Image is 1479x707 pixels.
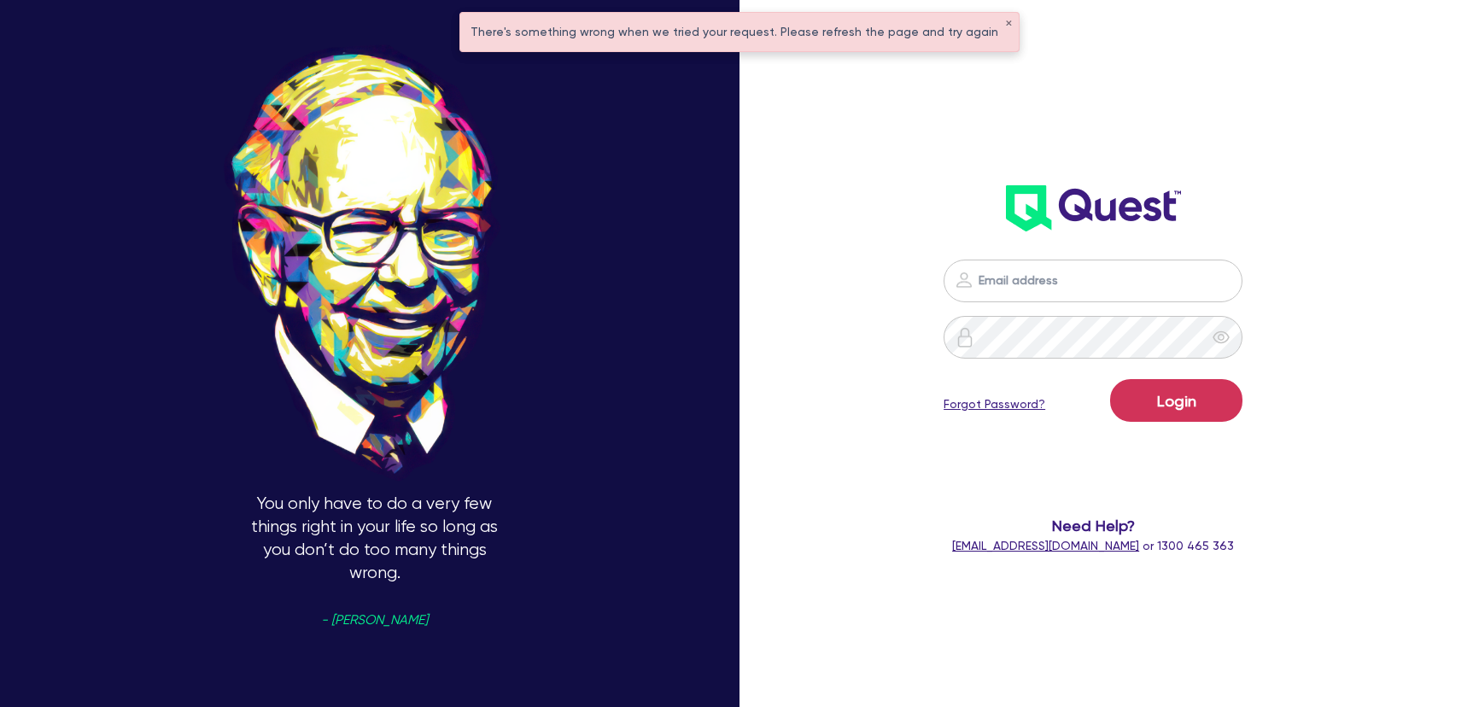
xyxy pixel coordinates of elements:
span: eye [1213,329,1230,346]
a: [EMAIL_ADDRESS][DOMAIN_NAME] [952,539,1139,552]
input: Email address [944,260,1242,302]
span: or 1300 465 363 [952,539,1234,552]
button: ✕ [1005,20,1012,28]
span: - [PERSON_NAME] [321,614,428,627]
div: There's something wrong when we tried your request. Please refresh the page and try again [460,13,1019,51]
img: icon-password [955,327,975,348]
img: icon-password [954,270,974,290]
span: Need Help? [897,514,1289,537]
img: wH2k97JdezQIQAAAABJRU5ErkJggg== [1006,185,1181,231]
button: Login [1110,379,1242,422]
a: Forgot Password? [944,395,1045,413]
